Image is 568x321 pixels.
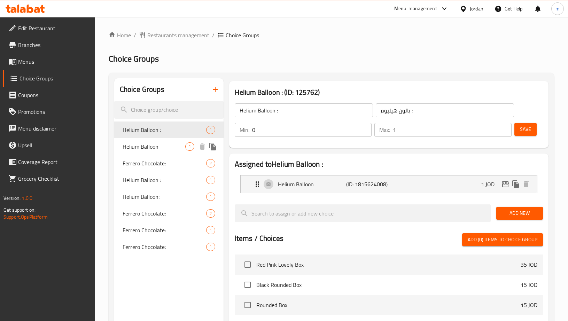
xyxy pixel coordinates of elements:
span: Black Rounded Box [256,281,521,289]
a: Support.OpsPlatform [3,212,48,221]
div: Expand [241,175,537,193]
p: 35 JOD [521,260,537,269]
span: Restaurants management [147,31,209,39]
p: (ID: 1815624008) [346,180,392,188]
span: Rounded Box [256,301,521,309]
h2: Assigned to Helium Balloon : [235,159,543,170]
div: Helium Balloon :1 [114,172,224,188]
a: Branches [3,37,95,53]
span: Menus [18,57,89,66]
span: Coverage Report [18,158,89,166]
a: Coverage Report [3,154,95,170]
span: 1 [207,244,215,250]
button: Save [514,123,537,136]
h2: Choice Groups [120,84,164,95]
span: Helium Balloon : [123,176,207,184]
a: Choice Groups [3,70,95,87]
div: Helium Balloon1deleteduplicate [114,138,224,155]
span: 1 [207,194,215,200]
a: Coupons [3,87,95,103]
div: Choices [206,159,215,167]
input: search [114,101,224,119]
button: delete [197,141,208,152]
span: Promotions [18,108,89,116]
span: Ferrero Chocolate: [123,226,207,234]
a: Promotions [3,103,95,120]
span: Helium Balloon [123,142,186,151]
p: Max: [379,126,390,134]
span: Edit Restaurant [18,24,89,32]
p: 15 JOD [521,281,537,289]
div: Ferrero Chocolate:2 [114,205,224,222]
li: / [212,31,215,39]
span: Add (0) items to choice group [468,235,537,244]
span: Helium Balloon: [123,193,207,201]
span: Menu disclaimer [18,124,89,133]
span: m [555,5,560,13]
span: Select choice [240,277,255,292]
div: Helium Balloon :1 [114,122,224,138]
span: 1 [186,143,194,150]
a: Restaurants management [139,31,209,39]
button: duplicate [208,141,218,152]
button: delete [521,179,531,189]
div: Choices [206,226,215,234]
span: Choice Groups [226,31,259,39]
span: Upsell [18,141,89,149]
a: Menu disclaimer [3,120,95,137]
span: Helium Balloon : [123,126,207,134]
button: Add (0) items to choice group [462,233,543,246]
span: Ferrero Chocolate: [123,243,207,251]
div: Choices [185,142,194,151]
span: Add New [502,209,537,218]
button: Add New [496,207,543,220]
span: Red Pink Lovely Box [256,260,521,269]
div: Ferrero Chocolate:1 [114,238,224,255]
li: Expand [235,172,543,196]
span: 1 [207,227,215,234]
div: Ferrero Chocolate:2 [114,155,224,172]
span: 1 [207,177,215,183]
div: Ferrero Chocolate:1 [114,222,224,238]
span: Choice Groups [20,74,89,83]
a: Upsell [3,137,95,154]
span: Ferrero Chocolate: [123,209,207,218]
a: Menus [3,53,95,70]
span: Choice Groups [109,51,159,66]
div: Choices [206,243,215,251]
div: Choices [206,209,215,218]
span: 1.0.0 [22,194,32,203]
span: 1 [207,127,215,133]
span: Grocery Checklist [18,174,89,183]
a: Grocery Checklist [3,170,95,187]
div: Choices [206,126,215,134]
p: 15 JOD [521,301,537,309]
p: Min: [240,126,249,134]
span: Select choice [240,257,255,272]
span: Get support on: [3,205,36,214]
span: Select choice [240,298,255,312]
div: Jordan [470,5,483,13]
h2: Items / Choices [235,233,283,244]
span: 2 [207,210,215,217]
a: Edit Restaurant [3,20,95,37]
div: Choices [206,193,215,201]
a: Home [109,31,131,39]
div: Choices [206,176,215,184]
p: Helium Balloon [278,180,347,188]
span: Version: [3,194,21,203]
p: 1 JOD [481,180,500,188]
span: Save [520,125,531,134]
input: search [235,204,491,222]
span: Branches [18,41,89,49]
span: Ferrero Chocolate: [123,159,207,167]
span: 2 [207,160,215,167]
h3: Helium Balloon : (ID: 125762) [235,87,543,98]
span: Coupons [18,91,89,99]
button: duplicate [511,179,521,189]
li: / [134,31,136,39]
div: Helium Balloon:1 [114,188,224,205]
div: Menu-management [394,5,437,13]
nav: breadcrumb [109,31,554,39]
button: edit [500,179,511,189]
